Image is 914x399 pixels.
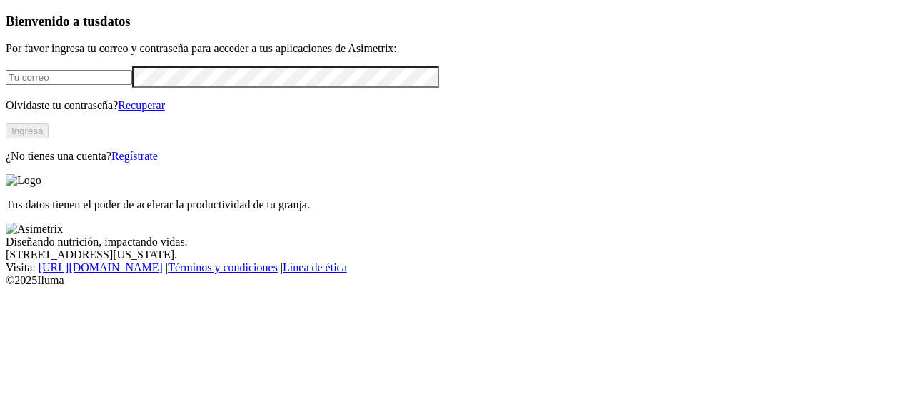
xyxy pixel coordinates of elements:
[283,261,347,273] a: Línea de ética
[6,198,908,211] p: Tus datos tienen el poder de acelerar la productividad de tu granja.
[6,223,63,236] img: Asimetrix
[111,150,158,162] a: Regístrate
[39,261,163,273] a: [URL][DOMAIN_NAME]
[6,70,132,85] input: Tu correo
[6,236,908,248] div: Diseñando nutrición, impactando vidas.
[118,99,165,111] a: Recuperar
[168,261,278,273] a: Términos y condiciones
[6,261,908,274] div: Visita : | |
[6,123,49,138] button: Ingresa
[6,150,908,163] p: ¿No tienes una cuenta?
[6,274,908,287] div: © 2025 Iluma
[6,42,908,55] p: Por favor ingresa tu correo y contraseña para acceder a tus aplicaciones de Asimetrix:
[6,14,908,29] h3: Bienvenido a tus
[6,99,908,112] p: Olvidaste tu contraseña?
[6,248,908,261] div: [STREET_ADDRESS][US_STATE].
[100,14,131,29] span: datos
[6,174,41,187] img: Logo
